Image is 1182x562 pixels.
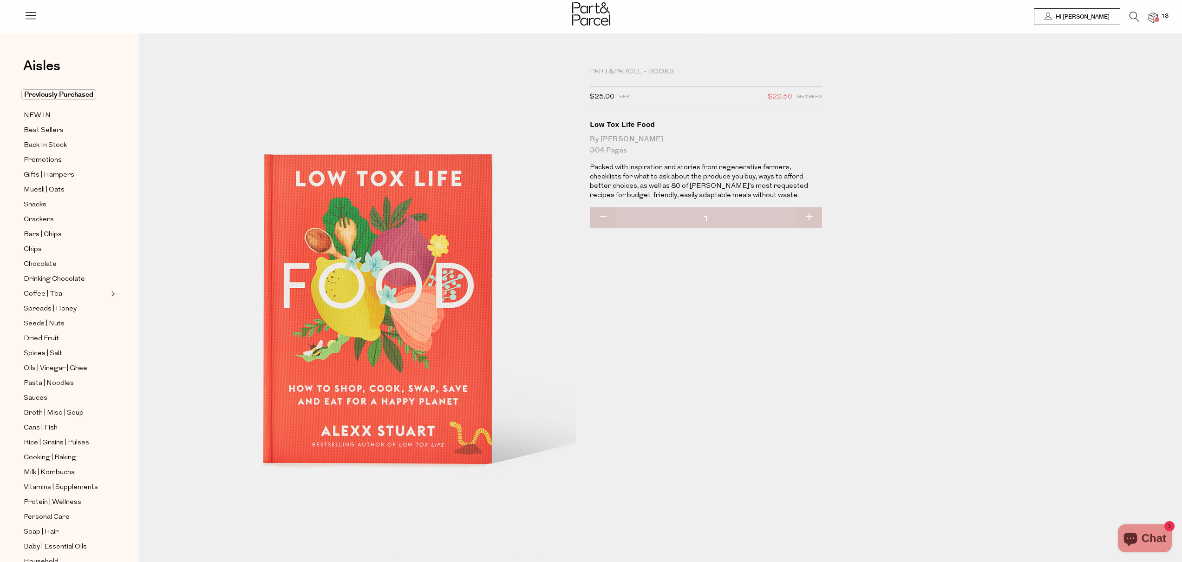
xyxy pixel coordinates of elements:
[24,377,108,389] a: Pasta | Noodles
[24,422,108,434] a: Cans | Fish
[24,169,108,181] a: Gifts | Hampers
[24,497,81,508] span: Protein | Wellness
[24,89,108,100] a: Previously Purchased
[24,110,108,121] a: NEW IN
[24,348,108,359] a: Spices | Salt
[24,125,108,136] a: Best Sellers
[24,170,74,181] span: Gifts | Hampers
[24,467,108,478] a: Milk | Kombucha
[590,207,822,231] input: QTY Low Tox Life Food
[24,363,87,374] span: Oils | Vinegar | Ghee
[24,304,77,315] span: Spreads | Honey
[24,139,108,151] a: Back In Stock
[768,91,792,103] span: $22.50
[1149,13,1158,22] a: 13
[1159,12,1171,20] span: 13
[24,482,108,493] a: Vitamins | Supplements
[23,56,60,76] span: Aisles
[24,437,108,449] a: Rice | Grains | Pulses
[23,59,60,82] a: Aisles
[24,393,47,404] span: Sauces
[24,512,70,523] span: Personal Care
[1115,524,1175,555] inbox-online-store-chat: Shopify online store chat
[24,185,65,196] span: Muesli | Oats
[24,155,62,166] span: Promotions
[24,214,108,225] a: Crackers
[24,527,59,538] span: Soap | Hair
[590,120,822,129] div: Low Tox Life Food
[24,542,87,553] span: Baby | Essential Oils
[1034,8,1120,25] a: Hi [PERSON_NAME]
[572,2,610,26] img: Part&Parcel
[24,140,67,151] span: Back In Stock
[167,71,576,553] img: Low Tox Life Food
[24,244,108,255] a: Chips
[24,496,108,508] a: Protein | Wellness
[24,333,59,344] span: Dried Fruit
[24,244,42,255] span: Chips
[590,67,822,77] div: Part&Parcel - Books
[24,154,108,166] a: Promotions
[24,214,54,225] span: Crackers
[21,89,96,100] span: Previously Purchased
[24,363,108,374] a: Oils | Vinegar | Ghee
[24,258,108,270] a: Chocolate
[24,378,74,389] span: Pasta | Noodles
[24,110,51,121] span: NEW IN
[24,526,108,538] a: Soap | Hair
[24,541,108,553] a: Baby | Essential Oils
[24,184,108,196] a: Muesli | Oats
[24,407,108,419] a: Broth | Miso | Soup
[24,274,85,285] span: Drinking Chocolate
[24,452,76,463] span: Cooking | Baking
[24,408,84,419] span: Broth | Miso | Soup
[24,511,108,523] a: Personal Care
[24,289,62,300] span: Coffee | Tea
[24,348,62,359] span: Spices | Salt
[24,467,75,478] span: Milk | Kombucha
[1053,13,1110,21] span: Hi [PERSON_NAME]
[24,288,108,300] a: Coffee | Tea
[24,229,108,240] a: Bars | Chips
[24,437,89,449] span: Rice | Grains | Pulses
[590,134,822,156] div: by [PERSON_NAME] 304 pages
[24,392,108,404] a: Sauces
[24,423,58,434] span: Cans | Fish
[24,303,108,315] a: Spreads | Honey
[24,333,108,344] a: Dried Fruit
[24,199,108,211] a: Snacks
[109,288,115,299] button: Expand/Collapse Coffee | Tea
[24,318,65,330] span: Seeds | Nuts
[24,259,57,270] span: Chocolate
[24,318,108,330] a: Seeds | Nuts
[590,91,614,103] span: $25.00
[619,91,630,103] span: RRP
[24,125,64,136] span: Best Sellers
[24,229,62,240] span: Bars | Chips
[24,273,108,285] a: Drinking Chocolate
[590,163,810,200] p: Packed with inspiration and stories from regenerative farmers, checklists for what to ask about t...
[24,452,108,463] a: Cooking | Baking
[797,91,822,103] span: Members
[24,199,46,211] span: Snacks
[24,482,98,493] span: Vitamins | Supplements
